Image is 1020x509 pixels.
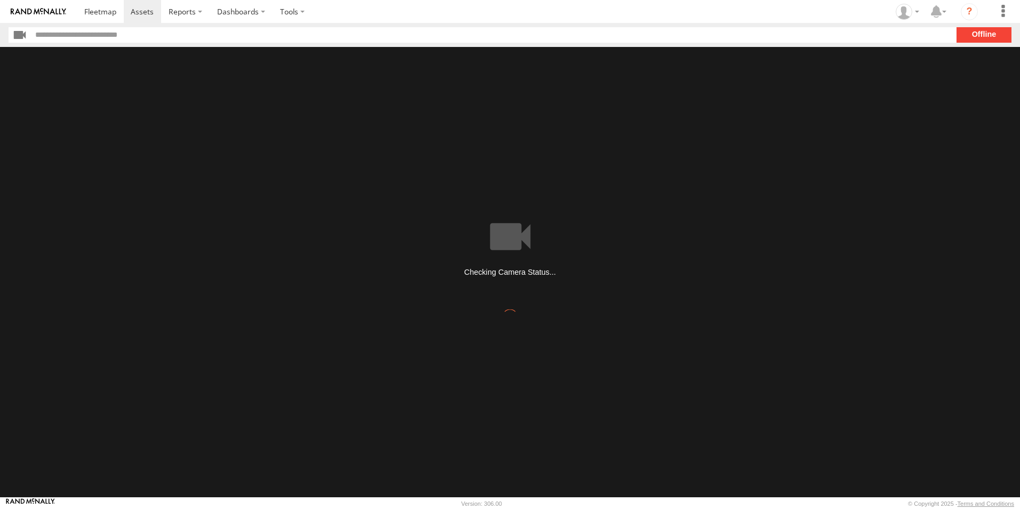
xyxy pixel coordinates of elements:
div: Ed Pruneda [892,4,923,20]
div: Version: 306.00 [461,500,502,507]
a: Visit our Website [6,498,55,509]
div: © Copyright 2025 - [908,500,1014,507]
a: Terms and Conditions [958,500,1014,507]
img: rand-logo.svg [11,8,66,15]
i: ? [961,3,978,20]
